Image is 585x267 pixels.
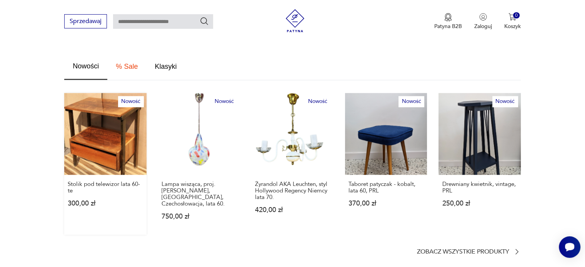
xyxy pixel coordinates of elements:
[559,236,580,258] iframe: Smartsupp widget button
[348,181,423,194] p: Taboret patyczak - kobalt, lata 60, PRL
[200,17,209,26] button: Szukaj
[442,181,517,194] p: Drewniany kwietnik, vintage, PRL
[348,200,423,207] p: 370,00 zł
[417,249,509,254] p: Zobacz wszystkie produkty
[508,13,516,21] img: Ikona koszyka
[438,93,520,235] a: NowośćDrewniany kwietnik, vintage, PRLDrewniany kwietnik, vintage, PRL250,00 zł
[64,19,107,25] a: Sprzedawaj
[434,13,462,30] a: Ikona medaluPatyna B2B
[444,13,452,22] img: Ikona medalu
[345,93,427,235] a: NowośćTaboret patyczak - kobalt, lata 60, PRLTaboret patyczak - kobalt, lata 60, PRL370,00 zł
[442,200,517,207] p: 250,00 zł
[116,63,138,70] span: % Sale
[504,13,521,30] button: 0Koszyk
[252,93,333,235] a: NowośćŻyrandol AKA Leuchten, styl Hollywood Regency Niemcy lata 70.Żyrandol AKA Leuchten, styl Ho...
[474,13,492,30] button: Zaloguj
[504,23,521,30] p: Koszyk
[162,181,237,207] p: Lampa wisząca, proj. [PERSON_NAME], [GEOGRAPHIC_DATA], Czechosłowacja, lata 60.
[68,200,143,207] p: 300,00 zł
[68,181,143,194] p: Stolik pod telewizor lata 60-te
[255,207,330,213] p: 420,00 zł
[474,23,492,30] p: Zaloguj
[73,63,99,70] span: Nowości
[283,9,307,32] img: Patyna - sklep z meblami i dekoracjami vintage
[155,63,177,70] span: Klasyki
[513,12,520,19] div: 0
[434,13,462,30] button: Patyna B2B
[64,14,107,28] button: Sprzedawaj
[434,23,462,30] p: Patyna B2B
[158,93,240,235] a: NowośćLampa wisząca, proj. J. Junek, Zukov, Czechosłowacja, lata 60.Lampa wisząca, proj. [PERSON_...
[479,13,487,21] img: Ikonka użytkownika
[162,213,237,220] p: 750,00 zł
[417,248,521,255] a: Zobacz wszystkie produkty
[255,181,330,201] p: Żyrandol AKA Leuchten, styl Hollywood Regency Niemcy lata 70.
[64,93,146,235] a: NowośćStolik pod telewizor lata 60-teStolik pod telewizor lata 60-te300,00 zł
